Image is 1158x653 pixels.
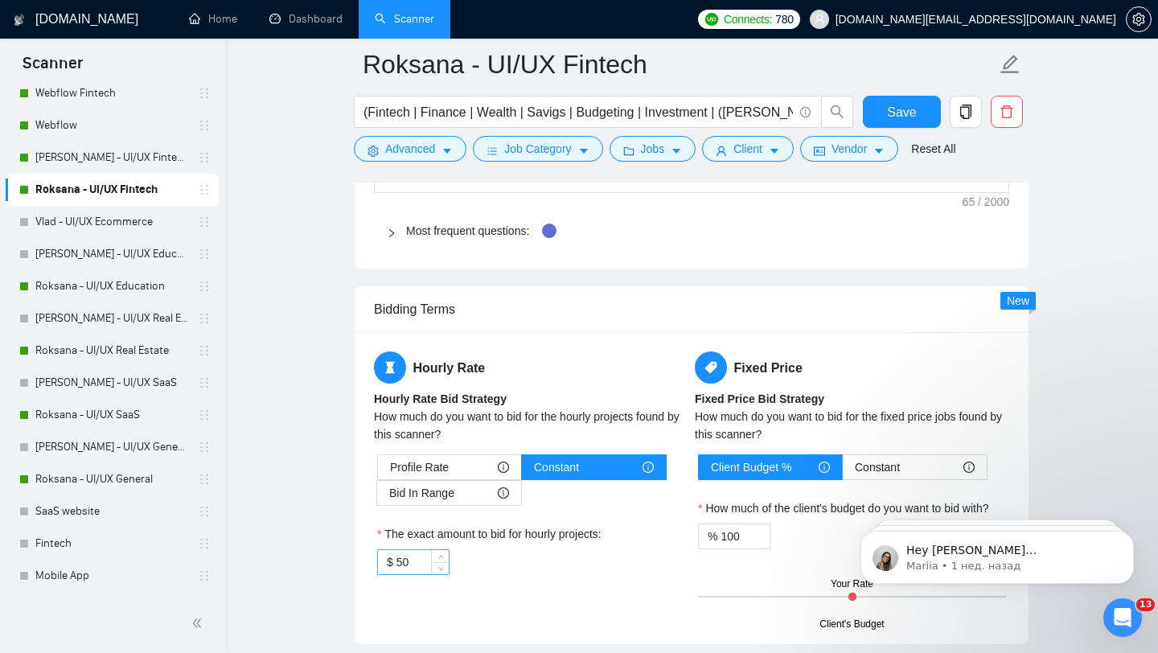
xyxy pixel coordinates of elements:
div: How much do you want to bid for the fixed price jobs found by this scanner? [695,408,1009,443]
div: Была ли полезна эта статья? [19,467,302,485]
input: Scanner name... [363,44,996,84]
h5: Fixed Price [695,351,1009,384]
div: Most frequent questions: [374,212,1009,249]
span: holder [198,248,211,261]
span: Scanner [10,51,96,85]
span: Increase Value [431,550,449,562]
div: Закрыть [282,6,311,35]
a: Roksana - UI/UX General [35,463,188,495]
span: 😐 [149,483,172,515]
img: upwork-logo.png [705,13,718,26]
span: holder [198,409,211,421]
span: folder [623,145,634,157]
span: holder [198,312,211,325]
span: bars [487,145,498,157]
a: [PERSON_NAME] - UI/UX SaaS [35,367,188,399]
button: search [821,96,853,128]
a: Открыть в справочном центре [61,536,260,548]
span: right [387,228,396,238]
span: idcard [814,145,825,157]
span: 😞 [107,483,130,515]
a: Webflow [35,109,188,142]
span: Vendor [832,140,867,158]
a: Roksana - UI/UX Education [35,270,188,302]
span: holder [198,280,211,293]
span: holder [198,151,211,164]
div: Your Rate [831,577,873,592]
span: info-circle [498,487,509,499]
span: Client Budget % [711,455,791,479]
button: idcardVendorcaret-down [800,136,898,162]
span: double-left [191,615,207,631]
span: holder [198,537,211,550]
h5: Hourly Rate [374,351,688,384]
button: userClientcaret-down [702,136,794,162]
b: Fixed Price Bid Strategy [695,392,824,405]
a: [PERSON_NAME] - UI/UX Fintech [35,142,188,174]
a: [PERSON_NAME] - UI/UX General [35,431,188,463]
button: folderJobscaret-down [610,136,696,162]
span: copy [951,105,981,119]
span: user [814,14,825,25]
button: settingAdvancedcaret-down [354,136,466,162]
span: caret-down [441,145,453,157]
span: caret-down [578,145,589,157]
span: info-circle [643,462,654,473]
span: holder [198,505,211,518]
span: setting [1127,13,1151,26]
a: homeHome [189,12,237,26]
span: disappointed reaction [98,483,140,515]
a: SaaS website [35,495,188,528]
span: Profile Rate [390,455,449,479]
a: Roksana - UI/UX Real Estate [35,335,188,367]
button: delete [991,96,1023,128]
span: Jobs [641,140,665,158]
span: Job Category [504,140,571,158]
input: Search Freelance Jobs... [363,102,793,122]
div: Client's Budget [819,617,884,632]
span: holder [198,473,211,486]
span: tag [695,351,727,384]
span: 13 [1136,598,1155,611]
div: Bidding Terms [374,286,1009,332]
button: go back [10,6,41,37]
a: [PERSON_NAME] - UI/UX Education [35,238,188,270]
a: Fintech [35,528,188,560]
input: The exact amount to bid for hourly projects: [396,550,449,574]
span: holder [198,569,211,582]
span: Bid In Range [389,481,454,505]
div: Tooltip anchor [542,224,556,238]
span: caret-down [769,145,780,157]
span: New [1007,294,1029,307]
a: Roksana - UI/UX SaaS [35,399,188,431]
label: How much of the client's budget do you want to bid with? [698,499,989,517]
span: holder [198,216,211,228]
span: Constant [855,455,900,479]
label: The exact amount to bid for hourly projects: [377,525,602,543]
a: Mobile App [35,560,188,592]
span: 780 [775,10,793,28]
b: Hourly Rate Bid Strategy [374,392,507,405]
a: Roksana - UI/UX Fintech [35,174,188,206]
a: Most frequent questions: [406,224,529,237]
a: Vlad - UI/UX Ecommerce [35,206,188,238]
span: neutral face reaction [140,483,182,515]
span: holder [198,119,211,132]
span: search [822,105,852,119]
span: caret-down [873,145,885,157]
input: How much of the client's budget do you want to bid with? [721,524,770,548]
a: [PERSON_NAME] - UI/UX Real Estate [35,302,188,335]
span: down [436,564,446,573]
a: searchScanner [375,12,434,26]
button: barsJob Categorycaret-down [473,136,602,162]
span: info-circle [800,107,811,117]
a: recommended Fintech [35,592,188,624]
span: holder [198,441,211,454]
span: up [436,552,446,562]
button: Развернуть окно [252,6,282,37]
a: setting [1126,13,1152,26]
span: delete [992,105,1022,119]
